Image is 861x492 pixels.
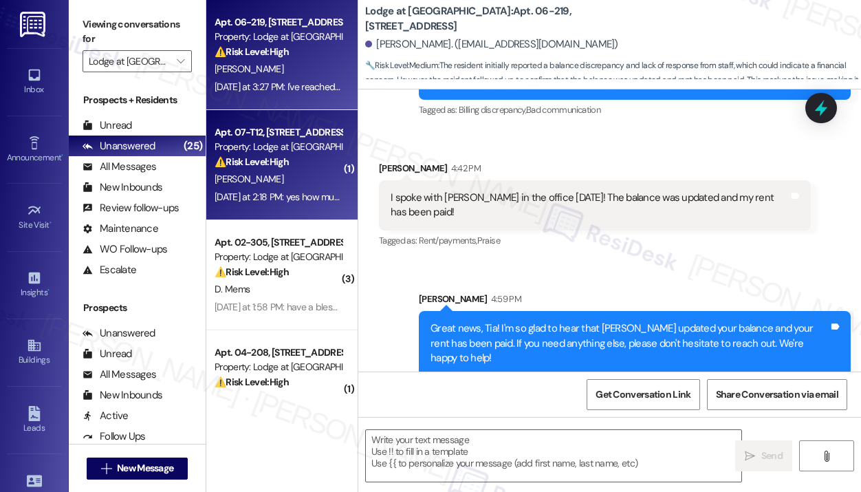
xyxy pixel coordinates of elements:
[61,151,63,160] span: •
[83,14,192,50] label: Viewing conversations for
[117,461,173,475] span: New Message
[83,263,136,277] div: Escalate
[596,387,690,402] span: Get Conversation Link
[83,347,132,361] div: Unread
[83,409,129,423] div: Active
[215,250,342,264] div: Property: Lodge at [GEOGRAPHIC_DATA]
[745,451,755,462] i: 
[83,139,155,153] div: Unanswered
[707,379,847,410] button: Share Conversation via email
[69,93,206,107] div: Prospects + Residents
[83,367,156,382] div: All Messages
[365,4,640,34] b: Lodge at [GEOGRAPHIC_DATA]: Apt. 06-219, [STREET_ADDRESS]
[7,266,62,303] a: Insights •
[83,326,155,341] div: Unanswered
[716,387,838,402] span: Share Conversation via email
[215,30,342,44] div: Property: Lodge at [GEOGRAPHIC_DATA]
[101,463,111,474] i: 
[366,430,741,482] textarea: To enrich screen reader interactions, please activate Accessibility in Grammarly extension settings
[365,37,618,52] div: [PERSON_NAME]. ([EMAIL_ADDRESS][DOMAIN_NAME])
[419,235,477,246] span: Rent/payments ,
[20,12,48,37] img: ResiDesk Logo
[69,301,206,315] div: Prospects
[215,345,342,360] div: Apt. 04-208, [STREET_ADDRESS]
[459,104,526,116] span: Billing discrepancy ,
[7,334,62,371] a: Buildings
[448,161,481,175] div: 4:42 PM
[83,118,132,133] div: Unread
[83,160,156,174] div: All Messages
[215,156,289,168] strong: ⚠️ Risk Level: High
[587,379,699,410] button: Get Conversation Link
[419,100,851,120] div: Tagged as:
[215,45,289,58] strong: ⚠️ Risk Level: High
[87,458,188,480] button: New Message
[215,360,342,374] div: Property: Lodge at [GEOGRAPHIC_DATA]
[761,449,783,463] span: Send
[379,231,811,250] div: Tagged as:
[83,242,167,257] div: WO Follow-ups
[7,199,62,236] a: Site Visit •
[83,388,162,403] div: New Inbounds
[177,56,184,67] i: 
[821,451,831,462] i: 
[83,429,146,444] div: Follow Ups
[215,63,283,75] span: [PERSON_NAME]
[215,173,283,185] span: [PERSON_NAME]
[215,235,342,250] div: Apt. 02-305, [STREET_ADDRESS]
[215,81,558,93] div: [DATE] at 3:27 PM: I've reached out to [PERSON_NAME] but I haven't gotten a response.
[477,235,500,246] span: Praise
[215,376,289,388] strong: ⚠️ Risk Level: High
[89,50,170,72] input: All communities
[379,161,811,180] div: [PERSON_NAME]
[7,402,62,439] a: Leads
[215,266,289,278] strong: ⚠️ Risk Level: High
[7,63,62,100] a: Inbox
[365,58,861,103] span: : The resident initially reported a balance discrepancy and lack of response from staff, which co...
[83,222,158,236] div: Maintenance
[215,191,370,203] div: [DATE] at 2:18 PM: yes how much is due
[215,283,250,295] span: D. Mems
[215,140,342,154] div: Property: Lodge at [GEOGRAPHIC_DATA]
[215,301,456,313] div: [DATE] at 1:58 PM: have a blessed safe day [PERSON_NAME]
[526,104,600,116] span: Bad communication
[47,286,50,295] span: •
[419,292,851,311] div: [PERSON_NAME]
[180,136,206,157] div: (25)
[430,321,829,365] div: Great news, Tia! I'm so glad to hear that [PERSON_NAME] updated your balance and your rent has be...
[50,218,52,228] span: •
[215,125,342,140] div: Apt. 07-T12, [STREET_ADDRESS]
[83,201,179,215] div: Review follow-ups
[365,60,438,71] strong: 🔧 Risk Level: Medium
[215,393,283,405] span: [PERSON_NAME]
[488,292,521,306] div: 4:59 PM
[391,191,789,220] div: I spoke with [PERSON_NAME] in the office [DATE]! The balance was updated and my rent has been paid!
[215,15,342,30] div: Apt. 06-219, [STREET_ADDRESS]
[735,440,792,471] button: Send
[83,180,162,195] div: New Inbounds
